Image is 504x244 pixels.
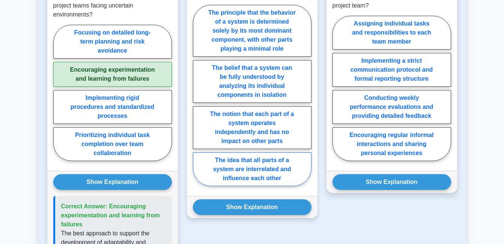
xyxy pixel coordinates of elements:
label: The idea that all parts of a system are interrelated and influence each other [193,152,311,186]
label: Assigning individual tasks and responsibilities to each team member [332,16,451,50]
span: Correct Answer: Encouraging experimentation and learning from failures [61,203,160,227]
label: The notion that each part of a system operates independently and has no impact on other parts [193,106,311,149]
label: Implementing rigid procedures and standardized processes [53,90,172,124]
label: Conducting weekly performance evaluations and providing detailed feedback [332,90,451,124]
button: Show Explanation [332,174,451,190]
button: Show Explanation [53,174,172,190]
label: Focusing on detailed long-term planning and risk avoidance [53,25,172,59]
label: Prioritizing individual task completion over team collaboration [53,127,172,161]
button: Show Explanation [193,199,311,215]
label: Implementing a strict communication protocol and formal reporting structure [332,53,451,87]
label: The principle that the behavior of a system is determined solely by its most dominant component, ... [193,5,311,57]
label: Encouraging regular informal interactions and sharing personal experiences [332,127,451,161]
label: Encouraging experimentation and learning from failures [53,62,172,87]
label: The belief that a system can be fully understood by analyzing its individual components in isolation [193,60,311,103]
